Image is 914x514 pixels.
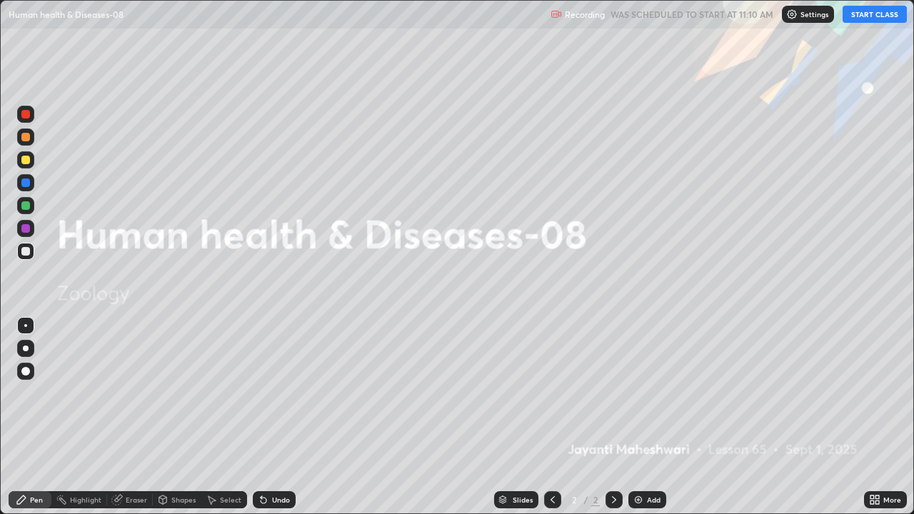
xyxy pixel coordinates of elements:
[584,495,588,504] div: /
[30,496,43,503] div: Pen
[633,494,644,505] img: add-slide-button
[171,496,196,503] div: Shapes
[551,9,562,20] img: recording.375f2c34.svg
[611,8,773,21] h5: WAS SCHEDULED TO START AT 11:10 AM
[883,496,901,503] div: More
[800,11,828,18] p: Settings
[70,496,101,503] div: Highlight
[513,496,533,503] div: Slides
[9,9,124,20] p: Human health & Diseases-08
[220,496,241,503] div: Select
[565,9,605,20] p: Recording
[591,493,600,506] div: 2
[647,496,661,503] div: Add
[786,9,798,20] img: class-settings-icons
[272,496,290,503] div: Undo
[843,6,907,23] button: START CLASS
[126,496,147,503] div: Eraser
[567,495,581,504] div: 2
